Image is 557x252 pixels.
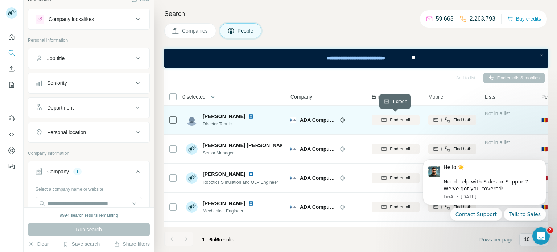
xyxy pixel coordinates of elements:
button: Search [6,46,17,59]
span: Company [290,93,312,100]
span: Not in a list [485,140,510,145]
p: 2,263,793 [470,15,495,23]
div: Job title [47,55,65,62]
span: 🇷🇴 [541,116,548,124]
img: LinkedIn logo [248,113,254,119]
span: Find email [390,117,410,123]
div: Department [47,104,74,111]
span: Email [372,93,384,100]
div: Seniority [47,79,67,87]
button: Buy credits [507,14,541,24]
button: Save search [63,240,100,248]
img: Logo of ADA Computers [290,204,296,210]
button: Share filters [114,240,150,248]
img: Avatar [186,172,198,184]
span: 0 selected [182,93,206,100]
span: Director Tehnic [203,121,257,127]
span: Find email [390,175,410,181]
span: ADA Computers [300,145,336,153]
span: Find both [453,117,471,123]
span: ADA Computers [300,174,336,182]
button: Find email [372,202,420,212]
img: LinkedIn logo [248,171,254,177]
button: Find both [428,115,476,125]
img: Logo of ADA Computers [290,117,296,123]
span: Find email [390,146,410,152]
img: Logo of ADA Computers [290,175,296,181]
button: Use Surfe API [6,128,17,141]
span: 🇷🇴 [541,145,548,153]
span: Companies [182,27,209,34]
p: Company information [28,150,150,157]
div: 9994 search results remaining [60,212,118,219]
span: Mechanical Engineer [203,208,257,214]
button: Seniority [28,74,149,92]
p: Personal information [28,37,150,44]
button: Quick start [6,30,17,44]
iframe: Intercom notifications message [412,150,557,248]
button: Job title [28,50,149,67]
button: Dashboard [6,144,17,157]
div: Company lookalikes [49,16,94,23]
h4: Search [164,9,548,19]
span: Senior Manager [203,150,282,156]
img: Avatar [186,114,198,126]
button: Department [28,99,149,116]
span: Find both [453,146,471,152]
iframe: Intercom live chat [532,227,550,245]
button: Company1 [28,163,149,183]
div: Select a company name or website [36,183,142,193]
div: Company [47,168,69,175]
button: Find both [428,144,476,154]
button: Company lookalikes [28,11,149,28]
span: Robotics Simulation and OLP Engineer [203,180,278,185]
button: Use Surfe on LinkedIn [6,112,17,125]
button: Personal location [28,124,149,141]
p: 59,663 [436,15,454,23]
button: Clear [28,240,49,248]
span: [PERSON_NAME] [203,170,245,178]
span: 2 [547,227,553,233]
div: Personal location [47,129,86,136]
span: [PERSON_NAME] [203,113,245,120]
img: Avatar [186,201,198,213]
button: Find email [372,115,420,125]
span: Mobile [428,93,443,100]
span: ADA Computers [300,116,336,124]
span: [PERSON_NAME] [PERSON_NAME] [203,142,289,149]
span: Not in a list [485,111,510,116]
iframe: Banner [164,49,548,68]
span: of [212,237,216,243]
button: My lists [6,78,17,91]
button: Find email [372,173,420,183]
button: Feedback [6,160,17,173]
div: 1 [73,168,82,175]
span: Find email [390,204,410,210]
span: ADA Computers [300,203,336,211]
span: People [238,27,254,34]
span: 6 [216,237,219,243]
span: Lists [485,93,495,100]
span: results [202,237,234,243]
button: Enrich CSV [6,62,17,75]
span: 1 - 6 [202,237,212,243]
span: [PERSON_NAME] [203,200,245,207]
img: Logo of ADA Computers [290,146,296,152]
button: Find email [372,144,420,154]
img: Avatar [186,143,198,155]
img: LinkedIn logo [248,201,254,206]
